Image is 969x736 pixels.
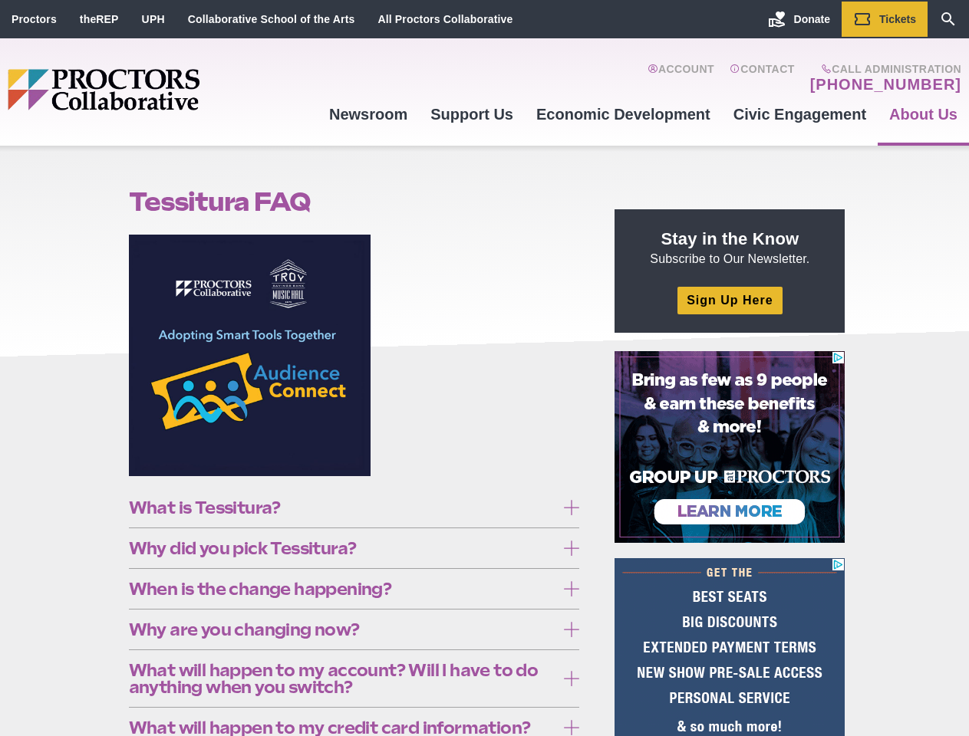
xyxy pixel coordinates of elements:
a: Economic Development [525,94,722,135]
span: Tickets [879,13,916,25]
a: Newsroom [318,94,419,135]
a: Contact [730,63,795,94]
a: Civic Engagement [722,94,878,135]
a: Search [928,2,969,37]
a: Collaborative School of the Arts [188,13,355,25]
span: Why are you changing now? [129,621,556,638]
a: Support Us [419,94,525,135]
a: Account [648,63,714,94]
img: Proctors logo [8,69,318,110]
a: Tickets [842,2,928,37]
a: UPH [142,13,165,25]
span: Call Administration [806,63,961,75]
iframe: Advertisement [615,351,845,543]
span: What will happen to my account? Will I have to do anything when you switch? [129,662,556,695]
a: Sign Up Here [677,287,782,314]
p: Subscribe to Our Newsletter. [633,228,826,268]
a: [PHONE_NUMBER] [810,75,961,94]
a: Donate [756,2,842,37]
span: What is Tessitura? [129,499,556,516]
span: Donate [794,13,830,25]
a: theREP [80,13,119,25]
a: All Proctors Collaborative [377,13,513,25]
span: Why did you pick Tessitura? [129,540,556,557]
a: About Us [878,94,969,135]
span: When is the change happening? [129,580,556,597]
h1: Tessitura FAQ [129,187,580,216]
span: What will happen to my credit card information? [129,719,556,736]
a: Proctors [12,13,57,25]
strong: Stay in the Know [661,229,799,248]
